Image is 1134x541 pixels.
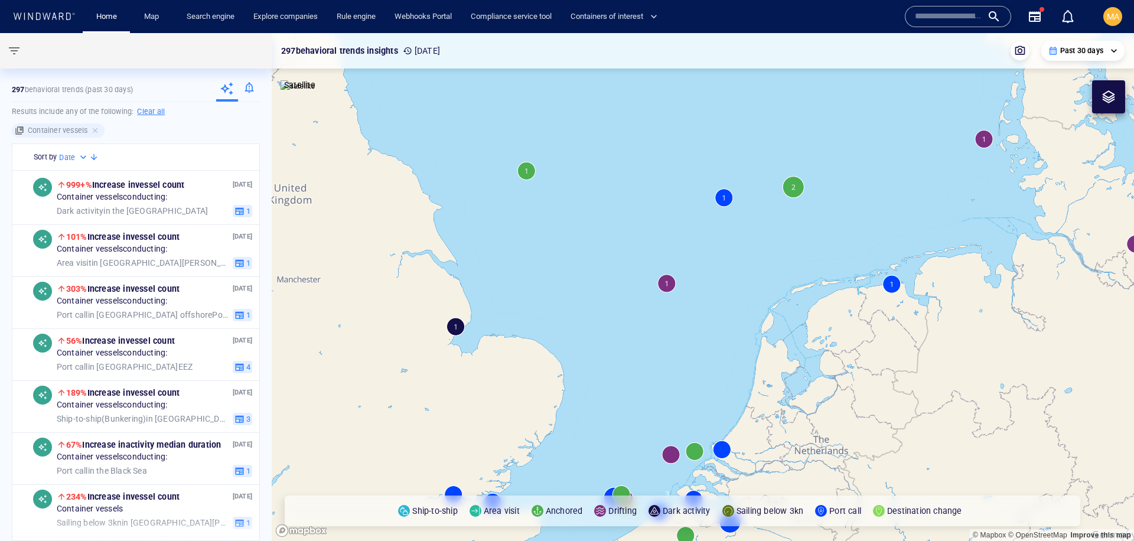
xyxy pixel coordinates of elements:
span: in [GEOGRAPHIC_DATA][PERSON_NAME] EEZ [57,258,228,269]
span: 56% [66,336,83,346]
p: Ship-to-ship [412,504,457,518]
p: [DATE] [233,335,252,347]
button: Map [135,6,172,27]
h6: Container vessels [28,125,87,136]
span: 1 [245,258,250,269]
span: Increase in vessel count [66,492,180,501]
button: 4 [233,361,252,374]
span: Container vessels conducting: [57,296,168,307]
p: [DATE] [233,180,252,191]
span: 101% [66,232,87,242]
p: Anchored [546,504,583,518]
p: Destination change [887,504,962,518]
span: 303% [66,284,87,294]
span: 1 [245,466,250,477]
div: Past 30 days [1048,45,1117,56]
span: Port call [57,466,88,475]
p: behavioral trends (Past 30 days) [12,84,133,95]
span: Container vessels conducting: [57,348,168,359]
img: satellite [281,80,315,92]
span: Container vessels [57,504,123,515]
a: Explore companies [249,6,322,27]
span: Port call [57,362,88,371]
span: Containers of interest [571,10,657,24]
span: 999+% [66,180,92,190]
span: Increase in vessel count [66,284,180,294]
iframe: Chat [1084,488,1125,532]
button: 1 [233,205,252,218]
p: [DATE] [403,44,440,58]
button: 3 [233,413,252,426]
p: [DATE] [233,439,252,451]
a: Mapbox logo [275,524,327,537]
button: 1 [233,465,252,478]
a: Compliance service tool [466,6,556,27]
h6: Results include any of the following: [12,102,260,121]
span: Area visit [57,258,92,268]
span: Increase in vessel count [66,336,175,346]
p: [DATE] [233,283,252,295]
a: OpenStreetMap [1008,531,1067,539]
span: Port call [57,310,88,320]
a: Map feedback [1070,531,1131,539]
strong: 297 [12,85,25,94]
h6: Date [59,152,75,164]
span: 4 [245,362,250,373]
p: Sailing below 3kn [737,504,803,518]
span: Container vessels conducting: [57,193,168,203]
button: Containers of interest [566,6,667,27]
p: Past 30 days [1060,45,1103,56]
span: Increase in vessel count [66,180,185,190]
span: MA [1107,12,1119,21]
span: Container vessels conducting: [57,400,168,411]
span: Increase in vessel count [66,232,180,242]
span: in the Black Sea [57,466,147,477]
span: Dark activity [57,206,104,216]
span: in the [GEOGRAPHIC_DATA] [57,206,208,217]
span: 189% [66,388,87,397]
p: Satellite [284,78,315,92]
p: [DATE] [233,491,252,503]
div: Date [59,152,89,164]
p: Area visit [484,504,520,518]
span: 1 [245,206,250,217]
span: 1 [245,310,250,321]
button: Home [87,6,125,27]
button: MA [1101,5,1125,28]
p: Drifting [608,504,637,518]
span: 234% [66,492,87,501]
span: Ship-to-ship ( Bunkering ) [57,414,146,423]
p: Dark activity [663,504,711,518]
a: Rule engine [332,6,380,27]
span: in [GEOGRAPHIC_DATA] EEZ [57,414,228,425]
span: Increase in vessel count [66,388,180,397]
a: Webhooks Portal [390,6,457,27]
a: Search engine [182,6,239,27]
p: [DATE] [233,232,252,243]
span: Container vessels conducting: [57,245,168,255]
div: Notification center [1061,9,1075,24]
a: Mapbox [973,531,1006,539]
p: [DATE] [233,387,252,399]
h6: Clear all [137,106,165,118]
span: in [GEOGRAPHIC_DATA] offshore Port [57,310,228,321]
button: 1 [233,257,252,270]
span: in [GEOGRAPHIC_DATA] EEZ [57,362,193,373]
h6: Sort by [34,151,57,163]
a: Home [92,6,122,27]
a: Map [139,6,168,27]
span: Container vessels conducting: [57,452,168,463]
span: Increase in activity median duration [66,440,221,449]
canvas: Map [272,33,1134,541]
div: Container vessels [12,123,105,138]
span: 67% [66,440,83,449]
button: 1 [233,309,252,322]
p: Port call [829,504,861,518]
span: 3 [245,414,250,425]
p: 297 behavioral trends insights [281,44,398,58]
